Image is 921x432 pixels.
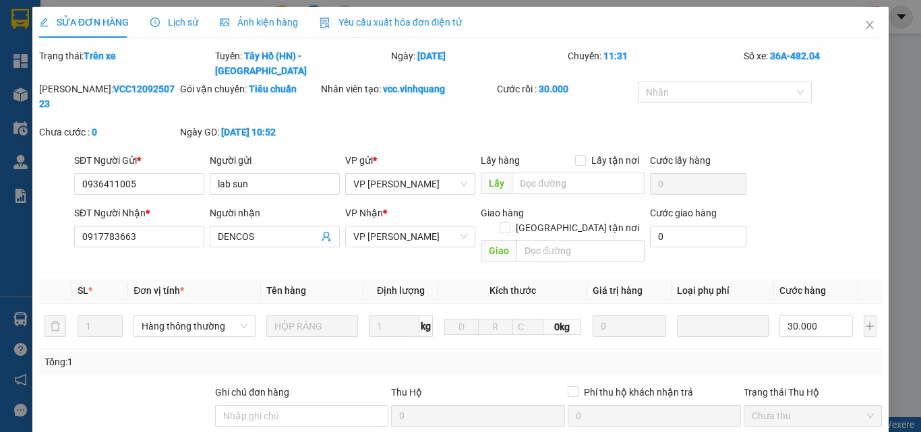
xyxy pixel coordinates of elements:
[129,71,161,82] span: Website
[145,57,233,67] strong: Hotline : 0889 23 23 23
[512,173,645,194] input: Dọc đường
[481,155,520,166] span: Lấy hàng
[39,17,129,28] span: SỬA ĐƠN HÀNG
[650,226,746,247] input: Cước giao hàng
[489,285,536,296] span: Kích thước
[650,173,746,195] input: Cước lấy hàng
[593,285,643,296] span: Giá trị hàng
[134,40,243,54] strong: PHIẾU GỬI HÀNG
[180,82,318,96] div: Gói vận chuyển:
[578,385,699,400] span: Phí thu hộ khách nhận trả
[353,174,467,194] span: VP Võ Chí Công
[744,385,882,400] div: Trạng thái Thu Hộ
[481,208,524,218] span: Giao hàng
[39,125,177,140] div: Chưa cước :
[39,82,177,111] div: [PERSON_NAME]:
[133,285,184,296] span: Đơn vị tính
[586,153,645,168] span: Lấy tận nơi
[345,153,475,168] div: VP gửi
[851,7,889,44] button: Close
[593,315,666,337] input: 0
[210,206,340,220] div: Người nhận
[266,315,358,337] input: VD: Bàn, Ghế
[74,206,204,220] div: SĐT Người Nhận
[39,18,49,27] span: edit
[150,17,198,28] span: Lịch sử
[214,49,390,78] div: Tuyến:
[150,18,160,27] span: clock-circle
[864,315,877,337] button: plus
[391,387,422,398] span: Thu Hộ
[481,173,512,194] span: Lấy
[78,285,88,296] span: SL
[516,240,645,261] input: Dọc đường
[44,315,66,337] button: delete
[321,231,332,242] span: user-add
[481,240,516,261] span: Giao
[221,127,276,137] b: [DATE] 10:52
[353,226,467,247] span: VP LÊ HỒNG PHONG
[142,316,247,336] span: Hàng thông thường
[512,319,543,335] input: C
[650,208,717,218] label: Cước giao hàng
[345,208,383,218] span: VP Nhận
[543,319,582,335] span: 0kg
[215,51,307,76] b: Tây Hồ (HN) - [GEOGRAPHIC_DATA]
[419,315,433,337] span: kg
[129,69,249,82] strong: : [DOMAIN_NAME]
[266,285,306,296] span: Tên hàng
[672,278,774,304] th: Loại phụ phí
[44,354,357,369] div: Tổng: 1
[38,49,214,78] div: Trạng thái:
[97,23,280,37] strong: CÔNG TY TNHH VĨNH QUANG
[215,387,289,398] label: Ghi chú đơn hàng
[13,21,76,84] img: logo
[390,49,566,78] div: Ngày:
[383,84,445,94] b: vcc.vinhquang
[864,20,875,30] span: close
[650,155,711,166] label: Cước lấy hàng
[742,49,883,78] div: Số xe:
[444,319,479,335] input: D
[478,319,512,335] input: R
[770,51,820,61] b: 36A-482.04
[215,405,388,427] input: Ghi chú đơn hàng
[539,84,568,94] b: 30.000
[74,153,204,168] div: SĐT Người Gửi
[497,82,635,96] div: Cước rồi :
[249,84,297,94] b: Tiêu chuẩn
[752,406,874,426] span: Chưa thu
[510,220,645,235] span: [GEOGRAPHIC_DATA] tận nơi
[320,17,462,28] span: Yêu cầu xuất hóa đơn điện tử
[92,127,97,137] b: 0
[377,285,425,296] span: Định lượng
[417,51,446,61] b: [DATE]
[566,49,742,78] div: Chuyến:
[320,18,330,28] img: icon
[220,17,298,28] span: Ảnh kiện hàng
[321,82,494,96] div: Nhân viên tạo:
[220,18,229,27] span: picture
[779,285,826,296] span: Cước hàng
[210,153,340,168] div: Người gửi
[84,51,116,61] b: Trên xe
[180,125,318,140] div: Ngày GD:
[603,51,628,61] b: 11:31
